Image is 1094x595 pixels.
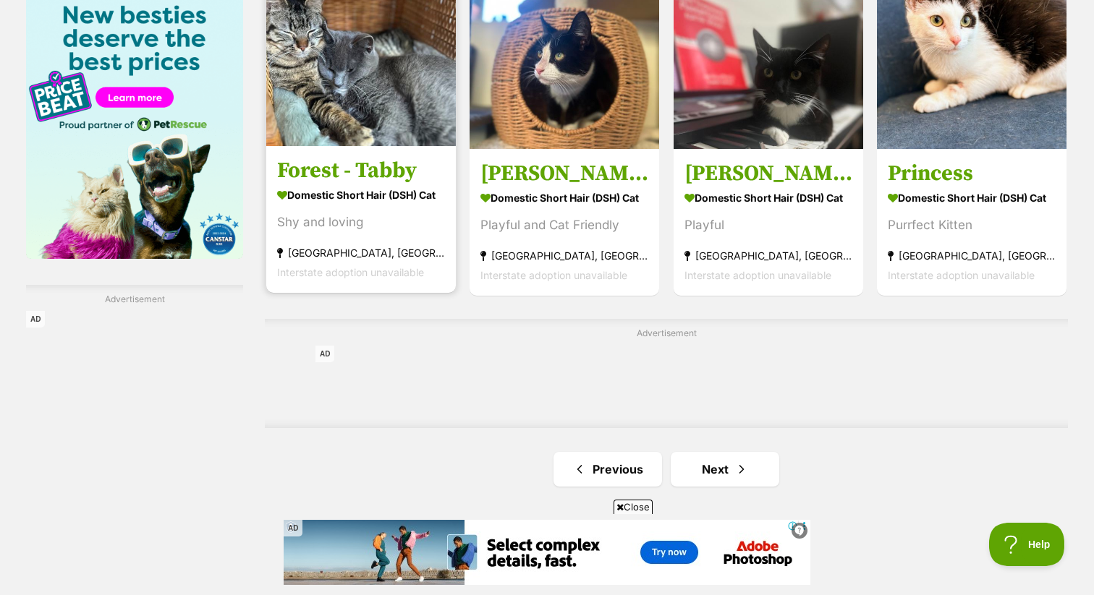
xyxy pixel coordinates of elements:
[266,146,456,293] a: Forest - Tabby Domestic Short Hair (DSH) Cat Shy and loving [GEOGRAPHIC_DATA], [GEOGRAPHIC_DATA] ...
[277,184,445,205] strong: Domestic Short Hair (DSH) Cat
[277,157,445,184] h3: Forest - Tabby
[480,215,648,235] div: Playful and Cat Friendly
[888,160,1056,187] h3: Princess
[265,319,1068,428] div: Advertisement
[666,413,667,414] iframe: Advertisement
[989,523,1065,566] iframe: Help Scout Beacon - Open
[888,187,1056,208] strong: Domestic Short Hair (DSH) Cat
[26,311,45,328] span: AD
[514,1,525,13] img: consumer-privacy-logo.png
[284,520,302,536] span: AD
[277,243,445,262] strong: [GEOGRAPHIC_DATA], [GEOGRAPHIC_DATA]
[315,346,334,362] span: AD
[554,452,662,487] a: Previous page
[674,149,863,296] a: [PERSON_NAME] Domestic Short Hair (DSH) Cat Playful [GEOGRAPHIC_DATA], [GEOGRAPHIC_DATA] Intersta...
[512,1,525,12] img: iconc.png
[684,160,852,187] h3: [PERSON_NAME]
[470,149,659,296] a: [PERSON_NAME] Domestic Short Hair (DSH) Cat Playful and Cat Friendly [GEOGRAPHIC_DATA], [GEOGRAPH...
[684,246,852,265] strong: [GEOGRAPHIC_DATA], [GEOGRAPHIC_DATA]
[684,269,831,281] span: Interstate adoption unavailable
[480,246,648,265] strong: [GEOGRAPHIC_DATA], [GEOGRAPHIC_DATA]
[265,452,1068,487] nav: Pagination
[684,187,852,208] strong: Domestic Short Hair (DSH) Cat
[614,500,653,514] span: Close
[277,266,424,278] span: Interstate adoption unavailable
[480,269,627,281] span: Interstate adoption unavailable
[1,1,13,13] img: consumer-privacy-logo.png
[888,269,1035,281] span: Interstate adoption unavailable
[480,160,648,187] h3: [PERSON_NAME]
[509,4,522,17] img: info.svg
[277,213,445,232] div: Shy and loving
[671,452,779,487] a: Next page
[512,1,527,13] a: Privacy Notification
[888,215,1056,235] div: Purrfect Kitten
[888,246,1056,265] strong: [GEOGRAPHIC_DATA], [GEOGRAPHIC_DATA]
[877,149,1067,296] a: Princess Domestic Short Hair (DSH) Cat Purrfect Kitten [GEOGRAPHIC_DATA], [GEOGRAPHIC_DATA] Inter...
[684,215,852,235] div: Playful
[480,187,648,208] strong: Domestic Short Hair (DSH) Cat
